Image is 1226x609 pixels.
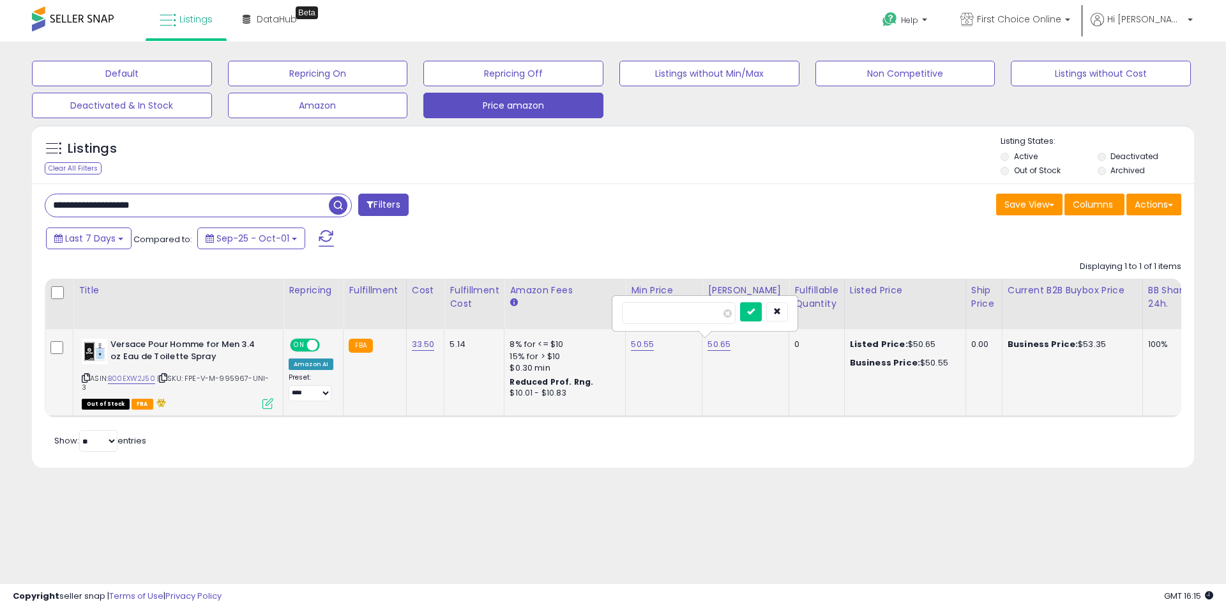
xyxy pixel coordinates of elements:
[110,339,266,366] b: Versace Pour Homme for Men 3.4 oz Eau de Toilette Spray
[708,284,783,297] div: [PERSON_NAME]
[977,13,1061,26] span: First Choice Online
[1008,339,1133,350] div: $53.35
[32,93,212,118] button: Deactivated & In Stock
[1073,198,1113,211] span: Columns
[450,339,494,350] div: 5.14
[179,13,213,26] span: Listings
[228,61,408,86] button: Repricing On
[108,373,155,384] a: B00EXW2J50
[68,140,117,158] h5: Listings
[1091,13,1193,42] a: Hi [PERSON_NAME]
[1148,339,1190,350] div: 100%
[216,232,289,245] span: Sep-25 - Oct-01
[850,357,920,369] b: Business Price:
[412,284,439,297] div: Cost
[901,15,918,26] span: Help
[289,358,333,370] div: Amazon AI
[510,339,616,350] div: 8% for <= $10
[318,340,338,351] span: OFF
[510,284,620,297] div: Amazon Fees
[631,338,654,351] a: 50.55
[423,93,603,118] button: Price amazon
[1080,261,1181,273] div: Displaying 1 to 1 of 1 items
[1008,284,1137,297] div: Current B2B Buybox Price
[1110,151,1158,162] label: Deactivated
[1014,151,1038,162] label: Active
[46,227,132,249] button: Last 7 Days
[510,388,616,399] div: $10.01 - $10.83
[79,284,278,297] div: Title
[291,340,307,351] span: ON
[65,232,116,245] span: Last 7 Days
[257,13,297,26] span: DataHub
[1107,13,1184,26] span: Hi [PERSON_NAME]
[1064,194,1124,215] button: Columns
[510,362,616,374] div: $0.30 min
[815,61,995,86] button: Non Competitive
[794,339,834,350] div: 0
[82,373,269,392] span: | SKU: FPE-V-M-995967-UNI-3
[510,376,593,387] b: Reduced Prof. Rng.
[850,339,956,350] div: $50.65
[971,339,992,350] div: 0.00
[1011,61,1191,86] button: Listings without Cost
[872,2,940,42] a: Help
[197,227,305,249] button: Sep-25 - Oct-01
[1148,284,1195,311] div: BB Share 24h.
[412,338,435,351] a: 33.50
[54,435,146,447] span: Show: entries
[510,351,616,362] div: 15% for > $10
[1110,165,1145,176] label: Archived
[1126,194,1181,215] button: Actions
[1014,165,1061,176] label: Out of Stock
[1001,135,1193,148] p: Listing States:
[32,61,212,86] button: Default
[794,284,838,311] div: Fulfillable Quantity
[289,373,333,402] div: Preset:
[850,338,908,350] b: Listed Price:
[631,284,697,297] div: Min Price
[358,194,408,216] button: Filters
[850,357,956,369] div: $50.55
[971,284,997,311] div: Ship Price
[289,284,338,297] div: Repricing
[450,284,499,311] div: Fulfillment Cost
[82,399,130,410] span: All listings that are currently out of stock and unavailable for purchase on Amazon
[153,398,167,407] i: hazardous material
[619,61,799,86] button: Listings without Min/Max
[423,61,603,86] button: Repricing Off
[708,338,730,351] a: 50.65
[296,6,318,19] div: Tooltip anchor
[850,284,960,297] div: Listed Price
[882,12,898,27] i: Get Help
[45,162,102,174] div: Clear All Filters
[1008,338,1078,350] b: Business Price:
[82,339,107,364] img: 41BkTJQg2hL._SL40_.jpg
[82,339,273,408] div: ASIN:
[133,233,192,245] span: Compared to:
[349,284,400,297] div: Fulfillment
[996,194,1063,215] button: Save View
[510,297,517,309] small: Amazon Fees.
[228,93,408,118] button: Amazon
[349,339,372,353] small: FBA
[132,399,153,410] span: FBA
